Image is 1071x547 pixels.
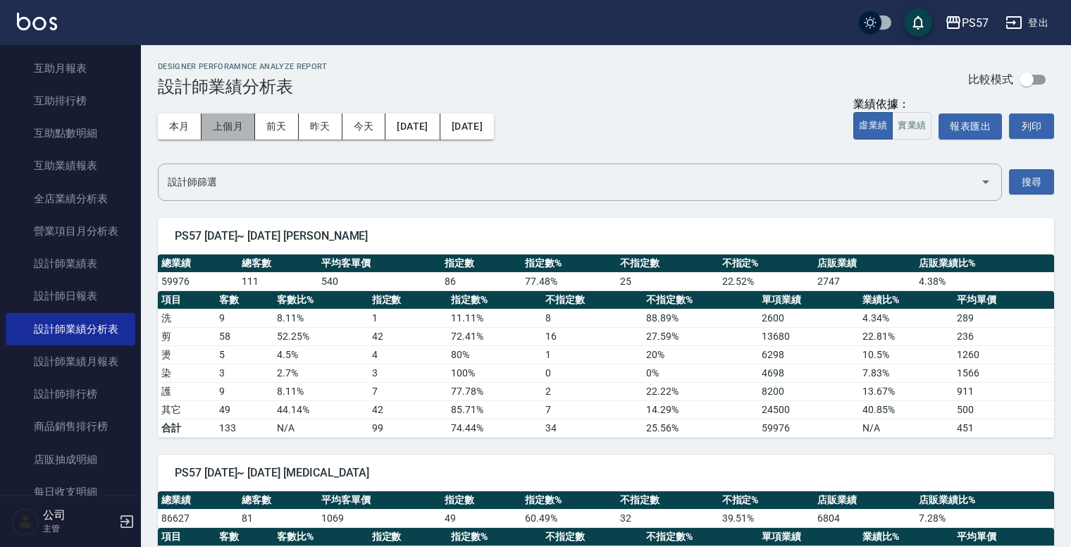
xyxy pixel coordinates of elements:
[441,254,521,273] th: 指定數
[216,382,273,400] td: 9
[369,382,448,400] td: 7
[968,72,1013,87] p: 比較模式
[369,327,448,345] td: 42
[273,291,368,309] th: 客數比%
[447,400,542,419] td: 85.71 %
[859,528,953,546] th: 業績比%
[369,528,448,546] th: 指定數
[6,149,135,182] a: 互助業績報表
[273,364,368,382] td: 2.7 %
[158,528,216,546] th: 項目
[6,313,135,345] a: 設計師業績分析表
[318,272,441,290] td: 540
[158,254,1054,291] table: a dense table
[441,272,521,290] td: 86
[915,272,1054,290] td: 4.38 %
[369,345,448,364] td: 4
[643,528,758,546] th: 不指定數%
[158,291,216,309] th: 項目
[318,509,441,527] td: 1069
[617,509,718,527] td: 32
[158,327,216,345] td: 剪
[273,419,368,437] td: N/A
[814,272,915,290] td: 2747
[953,419,1054,437] td: 451
[6,443,135,476] a: 店販抽成明細
[17,13,57,30] img: Logo
[542,364,643,382] td: 0
[158,113,202,140] button: 本月
[216,327,273,345] td: 58
[814,509,915,527] td: 6804
[447,327,542,345] td: 72.41 %
[542,291,643,309] th: 不指定數
[238,509,318,527] td: 81
[216,291,273,309] th: 客數
[164,170,974,195] input: 選擇設計師
[1000,10,1054,36] button: 登出
[814,254,915,273] th: 店販業績
[953,345,1054,364] td: 1260
[216,400,273,419] td: 49
[953,364,1054,382] td: 1566
[758,528,859,546] th: 單項業績
[299,113,342,140] button: 昨天
[643,327,758,345] td: 27.59 %
[719,509,814,527] td: 39.51 %
[238,491,318,510] th: 總客數
[643,364,758,382] td: 0 %
[158,77,328,97] h3: 設計師業績分析表
[273,345,368,364] td: 4.5 %
[1009,169,1054,195] button: 搜尋
[255,113,299,140] button: 前天
[859,382,953,400] td: 13.67 %
[904,8,932,37] button: save
[6,183,135,215] a: 全店業績分析表
[814,491,915,510] th: 店販業績
[859,419,953,437] td: N/A
[939,8,994,37] button: PS57
[216,419,273,437] td: 133
[6,52,135,85] a: 互助月報表
[273,528,368,546] th: 客數比%
[441,491,521,510] th: 指定數
[758,291,859,309] th: 單項業績
[202,113,255,140] button: 上個月
[542,400,643,419] td: 7
[385,113,440,140] button: [DATE]
[369,309,448,327] td: 1
[238,272,318,290] td: 111
[216,345,273,364] td: 5
[6,117,135,149] a: 互助點數明細
[238,254,318,273] th: 總客數
[6,215,135,247] a: 營業項目月分析表
[974,171,997,193] button: Open
[542,419,643,437] td: 34
[859,309,953,327] td: 4.34 %
[6,280,135,312] a: 設計師日報表
[719,254,814,273] th: 不指定%
[369,364,448,382] td: 3
[369,400,448,419] td: 42
[617,254,718,273] th: 不指定數
[158,382,216,400] td: 護
[6,247,135,280] a: 設計師業績表
[447,309,542,327] td: 11.11 %
[175,229,1037,243] span: PS57 [DATE]~ [DATE] [PERSON_NAME]
[216,364,273,382] td: 3
[158,254,238,273] th: 總業績
[43,508,115,522] h5: 公司
[369,419,448,437] td: 99
[953,327,1054,345] td: 236
[158,364,216,382] td: 染
[158,62,328,71] h2: Designer Perforamnce Analyze Report
[542,327,643,345] td: 16
[953,291,1054,309] th: 平均單價
[158,509,238,527] td: 86627
[953,400,1054,419] td: 500
[521,272,617,290] td: 77.48 %
[758,364,859,382] td: 4698
[447,291,542,309] th: 指定數%
[158,291,1054,438] table: a dense table
[521,254,617,273] th: 指定數%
